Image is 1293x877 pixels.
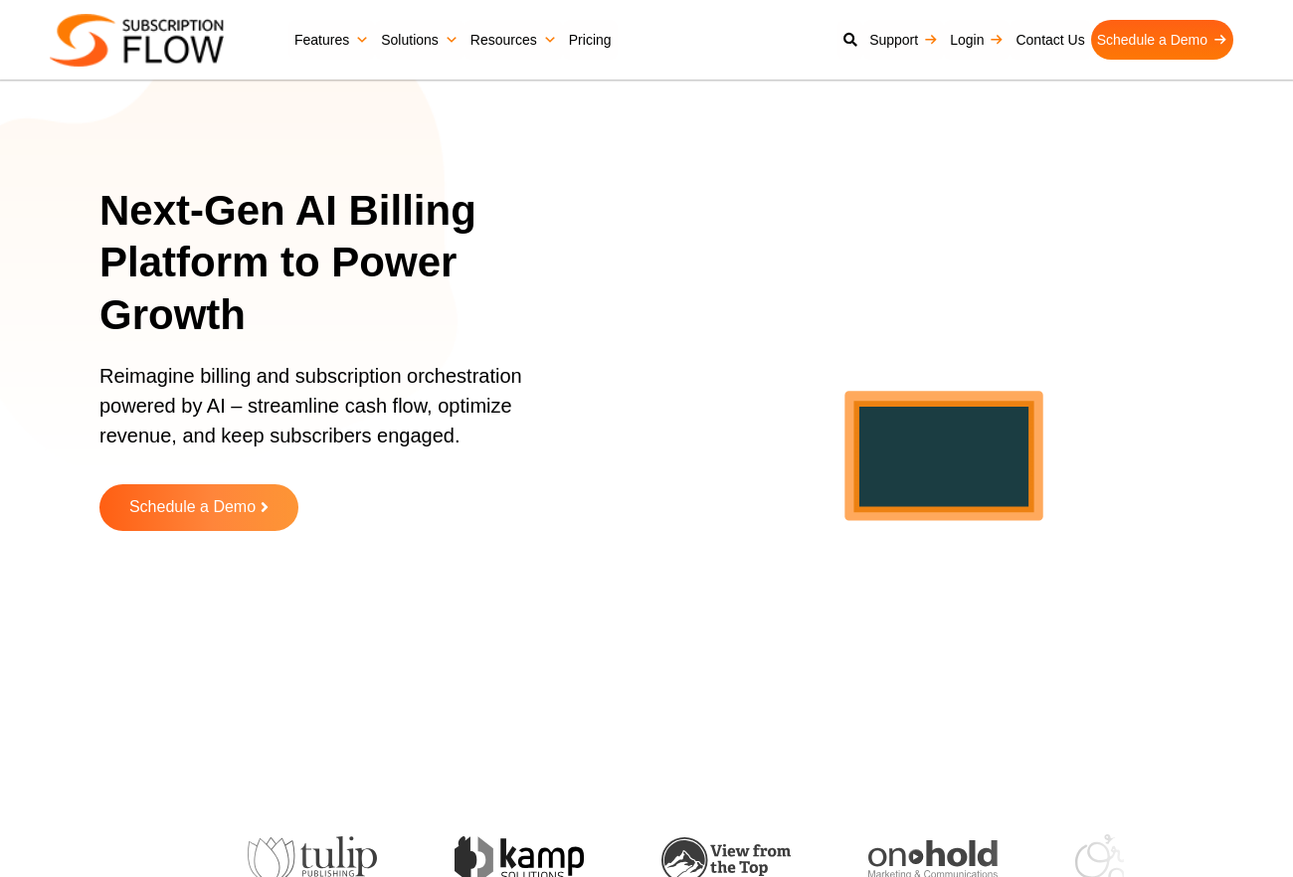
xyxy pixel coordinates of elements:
[50,14,224,67] img: Subscriptionflow
[99,185,595,342] h1: Next-Gen AI Billing Platform to Power Growth
[1010,20,1090,60] a: Contact Us
[129,499,256,516] span: Schedule a Demo
[375,20,464,60] a: Solutions
[863,20,944,60] a: Support
[1091,20,1233,60] a: Schedule a Demo
[99,484,298,531] a: Schedule a Demo
[944,20,1010,60] a: Login
[563,20,618,60] a: Pricing
[464,20,563,60] a: Resources
[288,20,375,60] a: Features
[99,361,570,470] p: Reimagine billing and subscription orchestration powered by AI – streamline cash flow, optimize r...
